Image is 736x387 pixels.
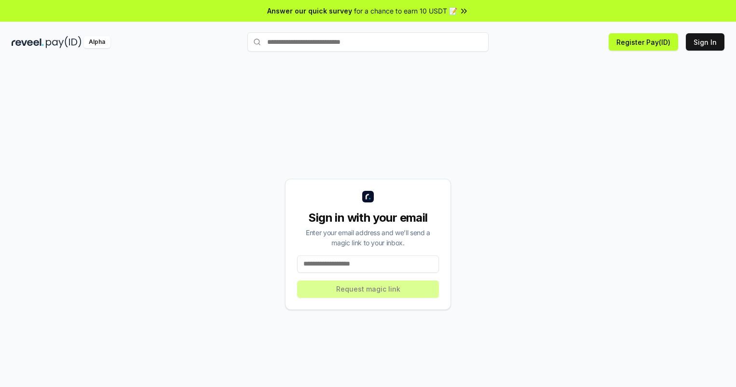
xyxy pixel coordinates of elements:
img: reveel_dark [12,36,44,48]
button: Sign In [686,33,724,51]
button: Register Pay(ID) [609,33,678,51]
img: logo_small [362,191,374,202]
span: Answer our quick survey [267,6,352,16]
span: for a chance to earn 10 USDT 📝 [354,6,457,16]
img: pay_id [46,36,82,48]
div: Enter your email address and we’ll send a magic link to your inbox. [297,227,439,248]
div: Alpha [83,36,110,48]
div: Sign in with your email [297,210,439,226]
